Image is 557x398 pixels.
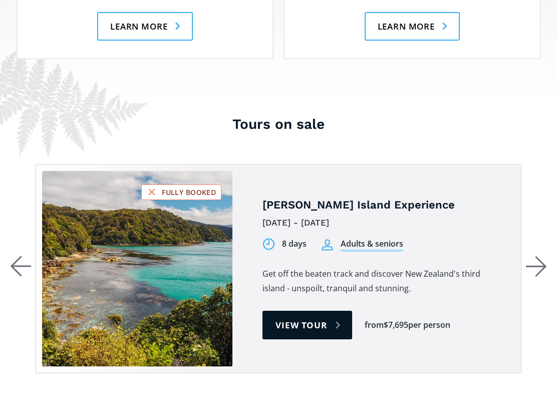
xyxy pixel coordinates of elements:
div: Adults & seniors [341,238,403,252]
div: days [289,238,307,250]
div: $7,695 [384,319,408,331]
div: from [365,319,384,331]
div: per person [408,319,450,331]
div: [DATE] - [DATE] [262,215,498,231]
h4: [PERSON_NAME] Island Experience [262,198,498,213]
p: Get off the beaten track and discover New Zealand's third island - unspoilt, tranquil and stunning. [262,267,498,296]
a: Learn more [97,12,193,41]
a: Learn more [365,12,460,41]
a: View tour [262,311,352,339]
div: 8 [282,238,287,250]
h3: Tours on sale [10,114,547,134]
